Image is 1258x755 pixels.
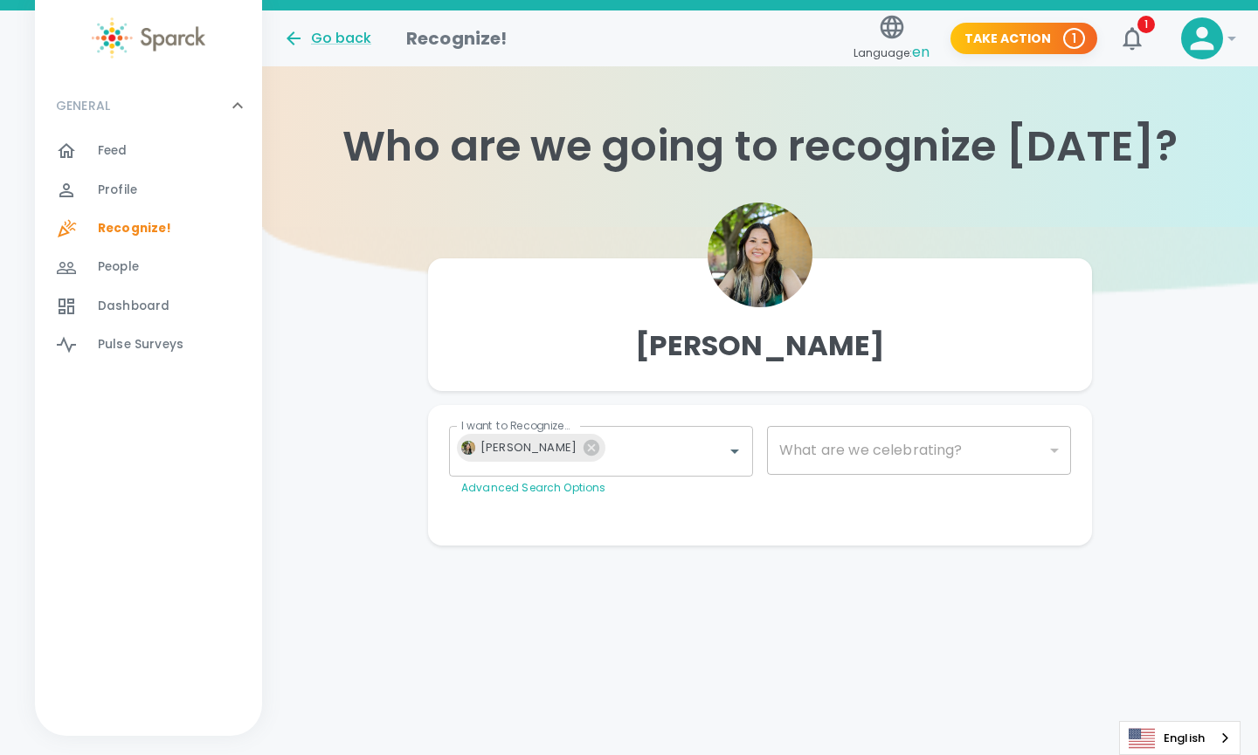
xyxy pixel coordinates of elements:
[406,24,508,52] h1: Recognize!
[35,287,262,326] a: Dashboard
[461,480,605,495] a: Advanced Search Options
[1137,16,1155,33] span: 1
[98,220,172,237] span: Recognize!
[35,326,262,364] a: Pulse Surveys
[262,122,1258,171] h1: Who are we going to recognize [DATE]?
[35,248,262,286] a: People
[35,79,262,132] div: GENERAL
[92,17,205,58] img: Sparck logo
[283,28,371,49] button: Go back
[98,182,137,199] span: Profile
[35,171,262,209] a: Profile
[912,42,930,62] span: en
[1119,721,1241,755] div: Language
[847,8,937,70] button: Language:en
[1119,721,1241,755] aside: Language selected: English
[461,418,570,433] label: I want to Recognize...
[56,97,110,114] p: GENERAL
[98,336,183,353] span: Pulse Surveys
[854,41,930,65] span: Language:
[98,142,128,160] span: Feed
[457,434,605,462] div: Picture of Annabel Su[PERSON_NAME]
[708,202,812,307] img: Picture of Annabel Su
[35,209,262,248] a: Recognize!
[470,437,587,457] span: [PERSON_NAME]
[35,17,262,58] a: Sparck logo
[635,328,886,363] h4: [PERSON_NAME]
[98,258,139,276] span: People
[1111,17,1153,59] button: 1
[1120,722,1240,754] a: English
[35,132,262,170] a: Feed
[35,132,262,371] div: GENERAL
[98,298,169,315] span: Dashboard
[1072,30,1076,47] p: 1
[461,441,475,455] img: Picture of Annabel Su
[950,23,1097,55] button: Take Action 1
[722,439,747,463] button: Open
